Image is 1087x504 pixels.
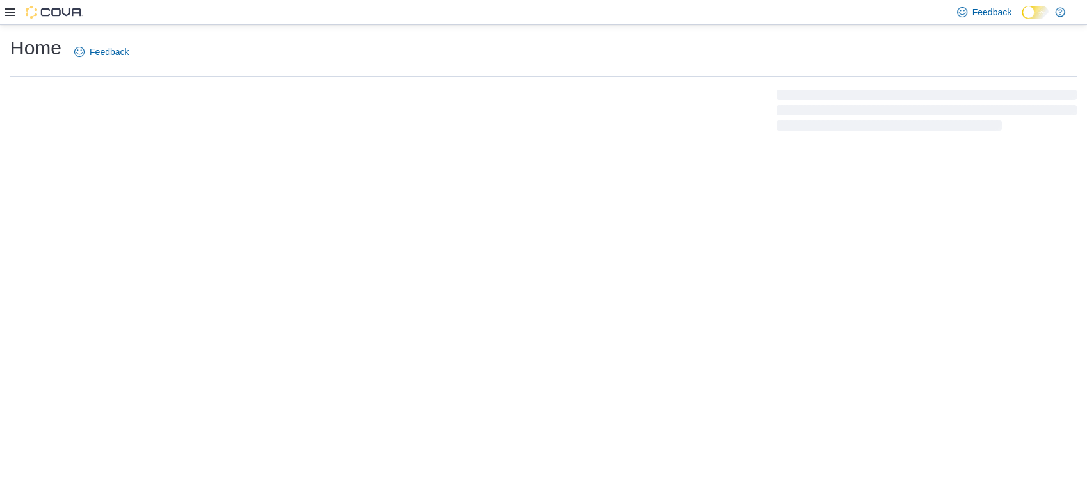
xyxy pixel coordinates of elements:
h1: Home [10,35,61,61]
a: Feedback [69,39,134,65]
img: Cova [26,6,83,19]
span: Dark Mode [1022,19,1022,20]
input: Dark Mode [1022,6,1049,19]
span: Feedback [90,45,129,58]
span: Loading [777,92,1077,133]
span: Feedback [972,6,1011,19]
